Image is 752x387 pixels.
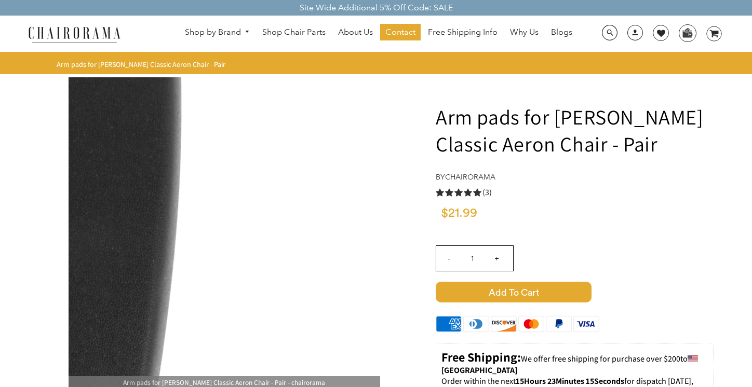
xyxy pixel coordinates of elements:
span: (3) [482,187,492,198]
a: Arm pads for Herman Miller Classic Aeron Chair - Pair - chairoramaArm pads for [PERSON_NAME] Clas... [69,227,380,238]
a: Shop Chair Parts [257,24,331,40]
span: Shop Chair Parts [262,27,326,38]
span: Free Shipping Info [428,27,498,38]
a: Why Us [505,24,544,40]
span: Add to Cart [436,282,592,302]
input: + [484,246,509,271]
span: Why Us [510,27,539,38]
span: Arm pads for [PERSON_NAME] Classic Aeron Chair - Pair [57,60,225,69]
strong: Free Shipping: [441,349,521,365]
button: Add to Cart [436,282,714,302]
input: - [436,246,461,271]
span: About Us [338,27,373,38]
strong: [GEOGRAPHIC_DATA] [441,365,517,376]
span: 15Hours 23Minutes 15Seconds [516,376,624,386]
a: About Us [333,24,378,40]
p: to [441,349,708,376]
span: We offer free shipping for purchase over $200 [521,353,680,364]
h4: by [436,173,714,182]
img: chairorama [22,25,126,43]
span: $21.99 [441,207,477,219]
a: Contact [380,24,421,40]
a: Blogs [546,24,578,40]
a: 5.0 rating (3 votes) [436,187,714,198]
nav: DesktopNavigation [170,24,586,43]
span: Blogs [551,27,572,38]
nav: breadcrumbs [57,60,229,69]
h1: Arm pads for [PERSON_NAME] Classic Aeron Chair - Pair [436,103,714,157]
a: Free Shipping Info [423,24,503,40]
span: Contact [385,27,415,38]
a: chairorama [445,172,495,182]
img: WhatsApp_Image_2024-07-12_at_16.23.01.webp [679,25,695,40]
a: Shop by Brand [180,24,256,40]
